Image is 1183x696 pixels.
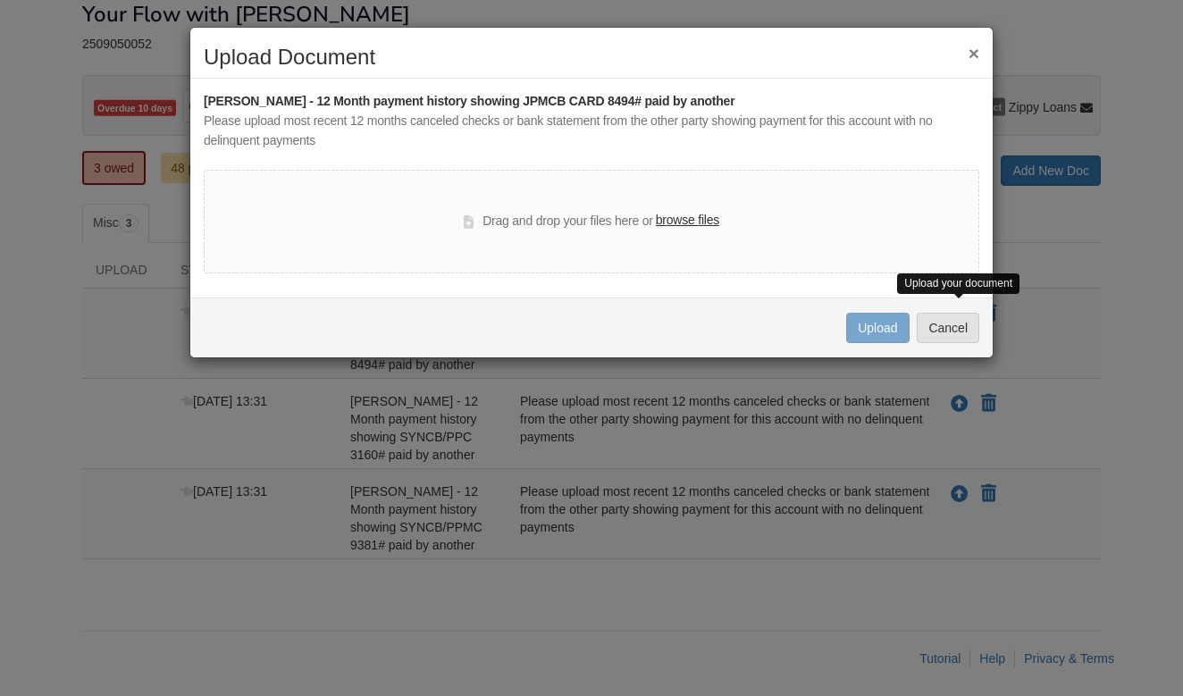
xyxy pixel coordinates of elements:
[204,92,979,112] div: [PERSON_NAME] - 12 Month payment history showing JPMCB CARD 8494# paid by another
[204,46,979,69] h2: Upload Document
[897,273,1019,294] div: Upload your document
[969,44,979,63] button: ×
[204,112,979,151] div: Please upload most recent 12 months canceled checks or bank statement from the other party showin...
[846,313,909,343] button: Upload
[656,211,719,231] label: browse files
[464,211,719,232] div: Drag and drop your files here or
[917,313,979,343] button: Cancel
